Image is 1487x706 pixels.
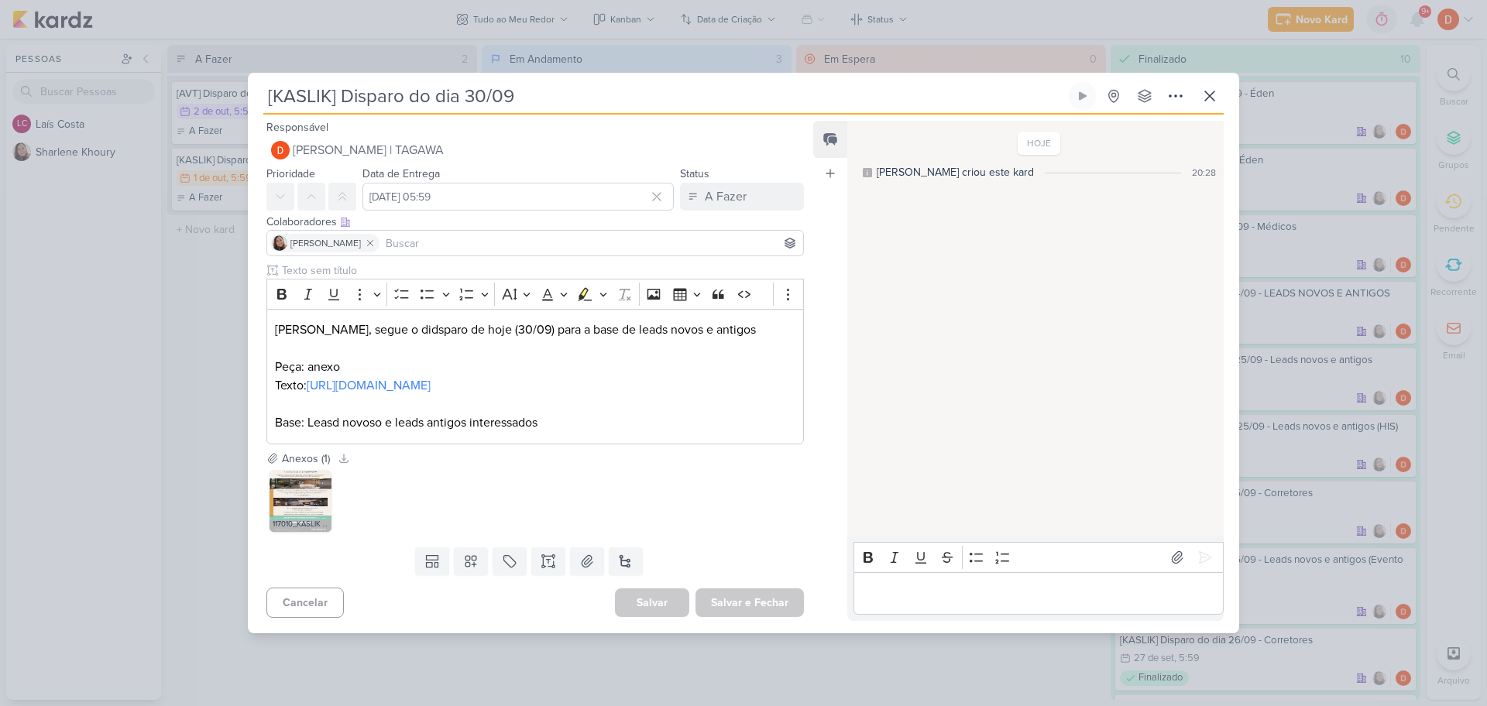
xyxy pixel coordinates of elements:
label: Responsável [266,121,328,134]
div: A Fazer [705,187,747,206]
input: Kard Sem Título [263,82,1066,110]
p: [PERSON_NAME], segue o didsparo de hoje (30/09) para a base de leads novos e antigos [275,320,795,339]
a: [URL][DOMAIN_NAME] [307,378,431,393]
div: 117010_KASLIK _ E-MAIL MKT _ IBIRAPUERA STUDIOS BY KASLIK _ O PONTO PERFEITO PARA INVESTIR COM AL... [270,516,331,532]
button: [PERSON_NAME] | TAGAWA [266,136,804,164]
button: Cancelar [266,588,344,618]
p: Texto: [275,376,795,395]
span: [PERSON_NAME] [290,236,361,250]
p: Peça: anexo [275,358,795,376]
img: Diego Lima | TAGAWA [271,141,290,159]
div: 20:28 [1192,166,1216,180]
input: Select a date [362,183,674,211]
div: Anexos (1) [282,451,330,467]
div: Ligar relógio [1077,90,1089,102]
input: Buscar [383,234,800,252]
label: Prioridade [266,167,315,180]
button: A Fazer [680,183,804,211]
input: Texto sem título [279,262,804,279]
img: Sharlene Khoury [272,235,287,251]
img: tePibsREqzcP9sOe6c97KTHYeuFLHrgKk2hbmBwk.jpg [270,470,331,532]
label: Status [680,167,709,180]
div: Editor editing area: main [266,309,804,444]
div: Colaboradores [266,214,804,230]
div: Editor editing area: main [853,572,1224,615]
label: Data de Entrega [362,167,440,180]
div: Editor toolbar [266,279,804,309]
div: [PERSON_NAME] criou este kard [877,164,1034,180]
p: Base: Leasd novoso e leads antigos interessados [275,413,795,432]
span: [PERSON_NAME] | TAGAWA [293,141,444,159]
div: Editor toolbar [853,542,1224,572]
